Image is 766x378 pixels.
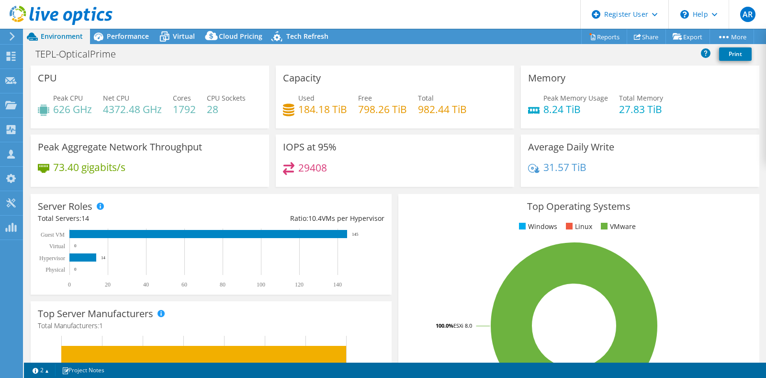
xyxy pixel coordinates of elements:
[298,162,327,173] h4: 29408
[55,364,111,376] a: Project Notes
[219,32,262,41] span: Cloud Pricing
[740,7,755,22] span: AR
[308,214,322,223] span: 10.4
[333,281,342,288] text: 140
[220,281,225,288] text: 80
[719,47,752,61] a: Print
[283,142,337,152] h3: IOPS at 95%
[173,32,195,41] span: Virtual
[45,266,65,273] text: Physical
[453,322,472,329] tspan: ESXi 8.0
[103,93,129,103] span: Net CPU
[74,243,77,248] text: 0
[105,281,111,288] text: 20
[181,281,187,288] text: 60
[619,104,663,115] h4: 27.83 TiB
[81,214,89,223] span: 14
[543,104,608,115] h4: 8.24 TiB
[68,281,71,288] text: 0
[26,364,56,376] a: 2
[298,93,315,103] span: Used
[257,281,265,288] text: 100
[528,73,565,83] h3: Memory
[581,29,627,44] a: Reports
[38,201,92,212] h3: Server Roles
[38,73,57,83] h3: CPU
[598,221,636,232] li: VMware
[41,231,65,238] text: Guest VM
[53,162,125,172] h4: 73.40 gigabits/s
[173,104,196,115] h4: 1792
[74,267,77,272] text: 0
[143,281,149,288] text: 40
[207,93,246,103] span: CPU Sockets
[53,93,83,103] span: Peak CPU
[298,104,347,115] h4: 184.18 TiB
[283,73,321,83] h3: Capacity
[107,32,149,41] span: Performance
[38,213,211,224] div: Total Servers:
[38,321,384,331] h4: Total Manufacturers:
[358,93,372,103] span: Free
[517,221,557,232] li: Windows
[99,321,103,330] span: 1
[619,93,663,103] span: Total Memory
[211,213,384,224] div: Ratio: VMs per Hypervisor
[53,104,92,115] h4: 626 GHz
[295,281,304,288] text: 120
[418,93,434,103] span: Total
[710,29,754,44] a: More
[665,29,710,44] a: Export
[173,93,191,103] span: Cores
[627,29,666,44] a: Share
[101,255,106,260] text: 14
[103,104,162,115] h4: 4372.48 GHz
[543,162,586,172] h4: 31.57 TiB
[39,255,65,262] text: Hypervisor
[358,104,407,115] h4: 798.26 TiB
[286,32,328,41] span: Tech Refresh
[436,322,453,329] tspan: 100.0%
[406,201,752,212] h3: Top Operating Systems
[207,104,246,115] h4: 28
[49,243,66,250] text: Virtual
[418,104,467,115] h4: 982.44 TiB
[352,232,359,237] text: 145
[680,10,689,19] svg: \n
[38,142,202,152] h3: Peak Aggregate Network Throughput
[41,32,83,41] span: Environment
[528,142,614,152] h3: Average Daily Write
[31,49,131,59] h1: TEPL-OpticalPrime
[563,221,592,232] li: Linux
[543,93,608,103] span: Peak Memory Usage
[38,309,153,319] h3: Top Server Manufacturers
